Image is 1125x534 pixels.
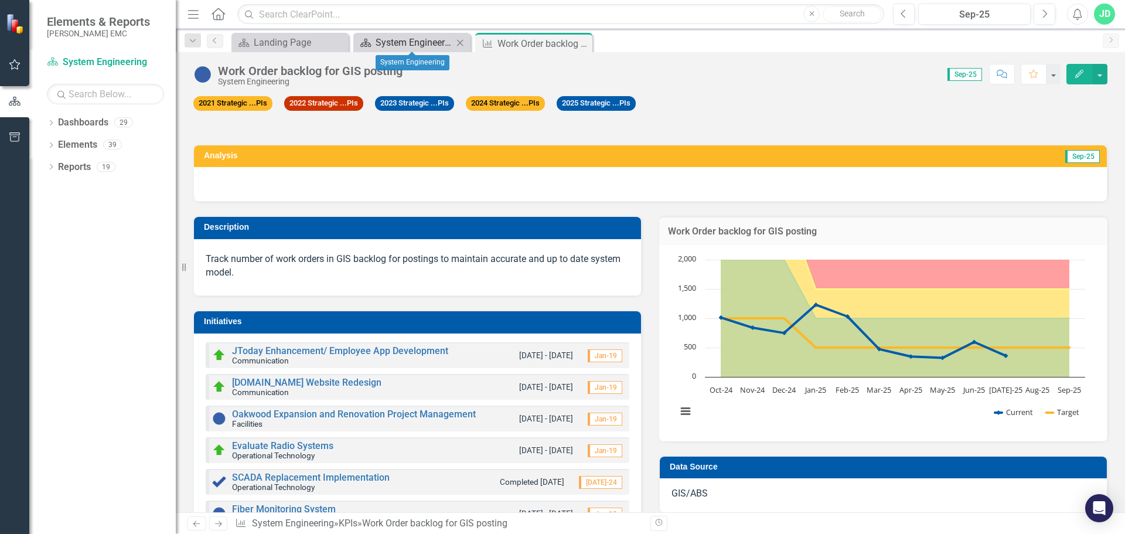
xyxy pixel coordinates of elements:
[670,462,1101,471] h3: Data Source
[362,518,507,529] div: Work Order backlog for GIS posting
[519,508,573,519] small: [DATE] - [DATE]
[995,407,1033,417] button: Show Current
[47,15,150,29] span: Elements & Reports
[1058,385,1081,395] text: Sep-25
[588,349,622,362] span: Jan-19
[376,55,449,70] div: System Engineering
[678,283,696,293] text: 1,500
[206,250,629,282] p: Track number of work orders in GIS backlog for postings to maintain accurate and up to date syste...
[375,96,454,111] span: 2023 Strategic ...PIs
[232,345,448,356] a: JToday Enhancement/ Employee App Development
[519,350,573,361] small: [DATE] - [DATE]
[252,518,334,529] a: System Engineering
[588,413,622,426] span: Jan-19
[719,315,724,320] path: Oct-24, 1,013. Current.
[671,254,1091,430] svg: Interactive chart
[356,35,453,50] a: System Engineering
[47,84,164,104] input: Search Below...
[58,138,97,152] a: Elements
[867,385,891,395] text: Mar-25
[232,451,315,460] small: Operational Technology
[940,356,945,360] path: May-25, 324. Current.
[47,56,164,69] a: System Engineering
[58,161,91,174] a: Reports
[212,475,226,489] img: Complete
[114,118,133,128] div: 29
[1025,385,1049,395] text: Aug-25
[212,411,226,426] img: No Information
[232,482,315,492] small: Operational Technology
[557,96,636,111] span: 2025 Strategic ...PIs
[740,385,765,395] text: Nov-24
[671,487,1095,501] p: GIS/ABS
[284,96,363,111] span: 2022 Strategic ...PIs
[500,477,564,488] small: Completed [DATE]
[677,403,694,420] button: View chart menu, Chart
[823,6,881,22] button: Search
[671,254,1096,430] div: Chart. Highcharts interactive chart.
[103,140,122,150] div: 39
[212,380,226,394] img: At Target
[193,96,272,111] span: 2021 Strategic ...PIs
[814,287,1072,291] g: Red-Yellow, series 4 of 5 with 12 data points.
[899,385,922,395] text: Apr-25
[212,348,226,362] img: At Target
[909,354,913,359] path: Apr-25, 347. Current.
[678,253,696,264] text: 2,000
[232,504,336,515] a: Fiber Monitoring System
[232,472,390,483] a: SCADA Replacement Implementation
[588,508,622,521] span: Jan-19
[232,377,381,388] a: [DOMAIN_NAME] Website Redesign
[972,339,977,344] path: Jun-25, 595. Current.
[1085,494,1113,522] div: Open Intercom Messenger
[232,409,476,420] a: Oakwood Expansion and Renovation Project Management
[678,312,696,322] text: 1,000
[588,444,622,457] span: Jan-19
[376,35,453,50] div: System Engineering
[804,385,826,395] text: Jan-25
[782,331,787,335] path: Dec-24, 749. Current.
[339,518,357,529] a: KPIs
[918,4,1031,25] button: Sep-25
[97,162,115,172] div: 19
[254,35,346,50] div: Landing Page
[204,151,640,160] h3: Analysis
[212,506,226,521] img: No Information
[579,476,622,489] span: [DATE]-24
[232,419,262,428] small: Facilities
[58,116,108,130] a: Dashboards
[989,385,1022,395] text: [DATE]-25
[962,385,985,395] text: Jun-25
[588,381,622,394] span: Jan-19
[1046,407,1080,417] button: Show Target
[519,445,573,456] small: [DATE] - [DATE]
[232,387,289,397] small: Communication
[814,302,819,307] path: Jan-25, 1,231. Current.
[218,77,403,86] div: System Engineering
[193,65,212,84] img: No Information
[836,385,859,395] text: Feb-25
[710,385,733,395] text: Oct-24
[232,356,289,365] small: Communication
[692,370,696,381] text: 0
[204,317,635,326] h3: Initiatives
[846,314,850,319] path: Feb-25, 1,030. Current.
[772,385,796,395] text: Dec-24
[947,68,982,81] span: Sep-25
[840,9,865,18] span: Search
[922,8,1027,22] div: Sep-25
[204,223,635,232] h3: Description
[519,382,573,393] small: [DATE] - [DATE]
[232,440,333,451] a: Evaluate Radio Systems
[234,35,346,50] a: Landing Page
[235,517,642,530] div: » »
[930,385,955,395] text: May-25
[218,64,403,77] div: Work Order backlog for GIS posting
[1094,4,1115,25] div: JD
[47,29,150,38] small: [PERSON_NAME] EMC
[1065,150,1100,163] span: Sep-25
[519,413,573,424] small: [DATE] - [DATE]
[1004,353,1008,358] path: Jul-25, 359. Current.
[237,4,884,25] input: Search ClearPoint...
[877,347,882,352] path: Mar-25, 474. Current.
